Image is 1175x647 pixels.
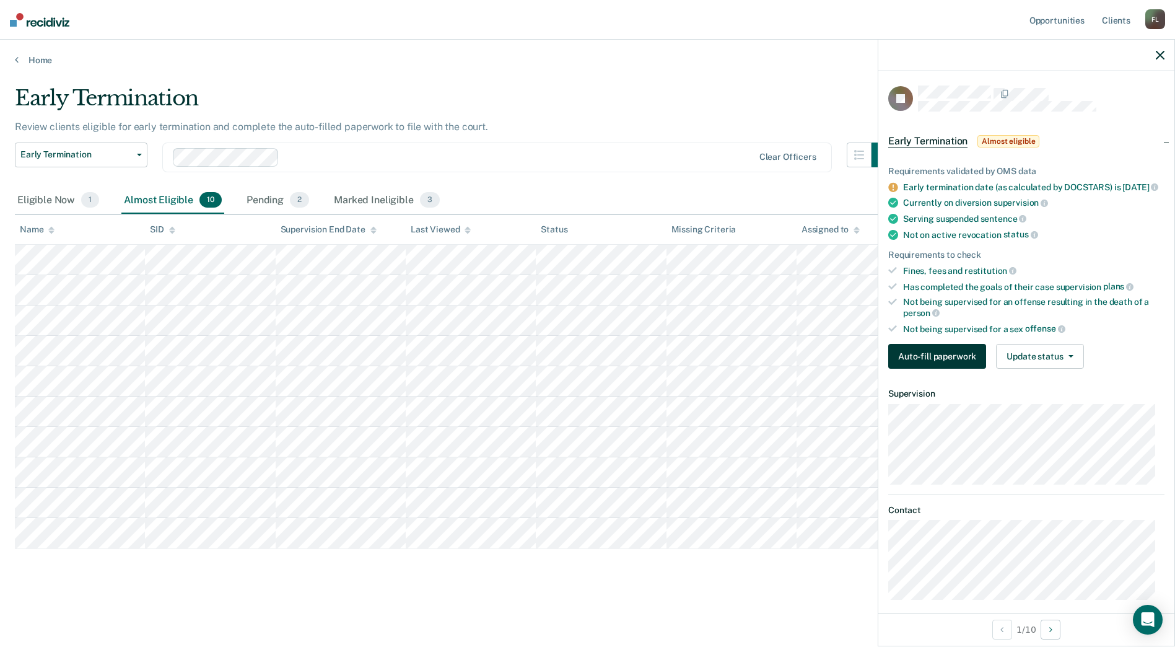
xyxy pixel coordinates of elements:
div: SID [150,224,175,235]
dt: Supervision [888,389,1164,399]
a: Home [15,55,1160,66]
div: Last Viewed [411,224,471,235]
span: 3 [420,192,440,208]
div: Early termination date (as calculated by DOCSTARS) is [DATE] [903,182,1164,193]
div: Currently on diversion [903,197,1164,208]
img: Recidiviz [10,13,69,27]
a: Navigate to form link [888,344,991,369]
div: Fines, fees and [903,265,1164,276]
div: Assigned to [802,224,860,235]
div: Eligible Now [15,187,102,214]
span: Early Termination [20,149,132,160]
div: Marked Ineligible [331,187,442,214]
button: Auto-fill paperwork [888,344,986,369]
div: 1 / 10 [878,613,1174,646]
div: Not being supervised for a sex [903,323,1164,335]
div: Requirements to check [888,250,1164,260]
div: Almost Eligible [121,187,224,214]
div: Open Intercom Messenger [1133,605,1163,635]
span: person [903,308,940,318]
span: sentence [981,214,1027,224]
span: Early Termination [888,135,968,147]
div: Clear officers [759,152,816,162]
span: 2 [290,192,309,208]
div: F L [1145,9,1165,29]
div: Missing Criteria [671,224,736,235]
div: Early Termination [15,86,896,121]
span: 1 [81,192,99,208]
span: restitution [964,266,1016,276]
div: Name [20,224,55,235]
p: Review clients eligible for early termination and complete the auto-filled paperwork to file with... [15,121,488,133]
div: Requirements validated by OMS data [888,166,1164,177]
dt: Contact [888,505,1164,516]
span: Almost eligible [977,135,1039,147]
button: Next Opportunity [1041,620,1060,640]
button: Update status [996,344,1083,369]
span: plans [1103,281,1134,291]
button: Previous Opportunity [992,620,1012,640]
div: Serving suspended [903,213,1164,224]
span: status [1003,229,1038,239]
div: Not on active revocation [903,229,1164,240]
span: supervision [994,198,1048,208]
div: Pending [244,187,312,214]
div: Status [541,224,567,235]
div: Has completed the goals of their case supervision [903,281,1164,293]
span: 10 [199,192,222,208]
div: Supervision End Date [281,224,377,235]
div: Not being supervised for an offense resulting in the death of a [903,297,1164,318]
div: Early TerminationAlmost eligible [878,121,1174,161]
span: offense [1025,323,1065,333]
